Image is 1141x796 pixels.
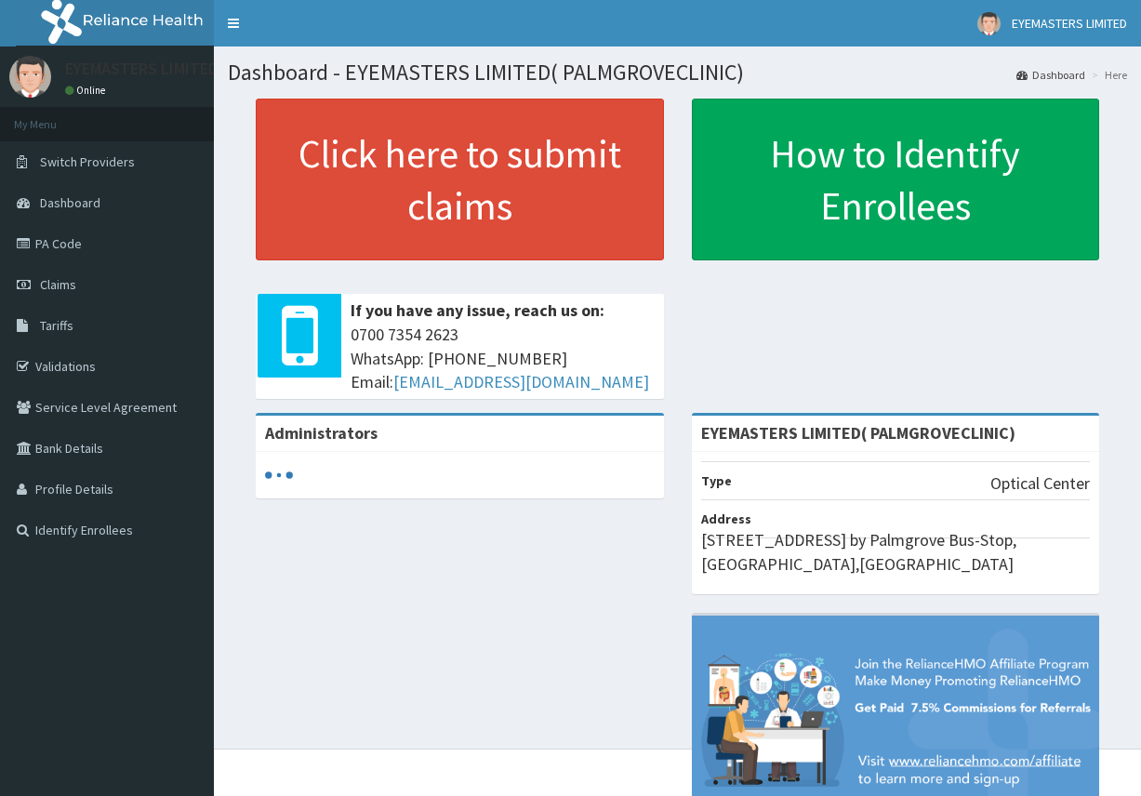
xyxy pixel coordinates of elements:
[228,60,1127,85] h1: Dashboard - EYEMASTERS LIMITED( PALMGROVECLINIC)
[701,472,732,489] b: Type
[692,99,1100,260] a: How to Identify Enrollees
[9,56,51,98] img: User Image
[40,317,73,334] span: Tariffs
[701,511,751,527] b: Address
[256,99,664,260] a: Click here to submit claims
[1087,67,1127,83] li: Here
[701,422,1015,444] strong: EYEMASTERS LIMITED( PALMGROVECLINIC)
[40,276,76,293] span: Claims
[977,12,1001,35] img: User Image
[351,323,655,394] span: 0700 7354 2623 WhatsApp: [PHONE_NUMBER] Email:
[40,194,100,211] span: Dashboard
[265,461,293,489] svg: audio-loading
[40,153,135,170] span: Switch Providers
[990,471,1090,496] p: Optical Center
[393,371,649,392] a: [EMAIL_ADDRESS][DOMAIN_NAME]
[1016,67,1085,83] a: Dashboard
[265,422,378,444] b: Administrators
[351,299,604,321] b: If you have any issue, reach us on:
[1012,15,1127,32] span: EYEMASTERS LIMITED
[701,528,1091,576] p: [STREET_ADDRESS] by Palmgrove Bus-Stop,[GEOGRAPHIC_DATA],[GEOGRAPHIC_DATA]
[65,84,110,97] a: Online
[65,60,219,77] p: EYEMASTERS LIMITED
